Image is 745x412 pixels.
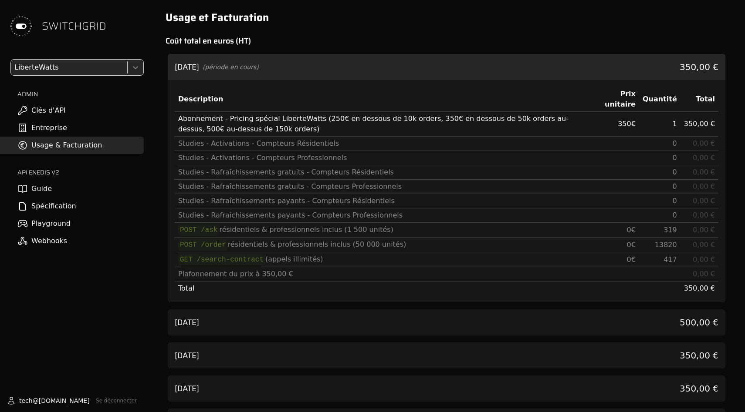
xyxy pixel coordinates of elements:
div: Studies - Activations - Compteurs Résidentiels [178,138,585,149]
div: Total [684,94,715,104]
span: 0,00 € [693,270,715,278]
div: Description [178,94,585,104]
div: Prix unitaire [592,89,636,110]
code: GET /search-contract [178,254,265,265]
div: Studies - Activations - Compteurs Professionnels [178,153,585,163]
div: Studies - Rafraîchissements payants - Compteurs Résidentiels [178,196,585,206]
span: 0,00 € [693,211,715,219]
span: 0 € [627,255,636,264]
span: 13820 [655,241,677,249]
button: Se déconnecter [96,397,137,404]
div: voir les détails [168,309,725,335]
span: 350,00 € [680,61,718,73]
span: 0 € [627,241,636,249]
div: Abonnement - Pricing spécial LiberteWatts (250€ en dessous de 10k orders, 350€ en dessous de 50k ... [178,114,585,134]
div: voir les détails [168,342,725,368]
span: 417 [664,255,677,264]
div: Studies - Rafraîchissements gratuits - Compteurs Professionnels [178,181,585,192]
img: Switchgrid Logo [7,12,35,40]
span: (période en cours) [203,63,259,71]
span: 0 [673,168,677,176]
div: Studies - Rafraîchissements payants - Compteurs Professionnels [178,210,585,221]
h2: ADMIN [17,90,144,98]
div: Quantité [643,94,677,104]
h3: [DATE] [175,349,199,362]
span: 350,00 € [684,284,715,292]
span: 1 [673,120,677,128]
code: POST /order [178,239,228,251]
span: 0 [673,139,677,147]
div: (appels illimités) [178,254,585,265]
span: tech [19,396,33,405]
span: 0,00 € [693,182,715,191]
span: 350,00 € [680,382,718,395]
div: voir les détails [168,375,725,402]
span: 0 [673,211,677,219]
span: 350,00 € [684,120,715,128]
span: 0,00 € [693,139,715,147]
span: 0 [673,197,677,205]
span: 0,00 € [693,168,715,176]
span: 319 [664,226,677,234]
h3: [DATE] [175,382,199,395]
h2: API ENEDIS v2 [17,168,144,177]
span: 500,00 € [680,316,718,328]
div: Studies - Rafraîchissements gratuits - Compteurs Résidentiels [178,167,585,178]
span: 0 [673,182,677,191]
span: 0,00 € [693,226,715,234]
h2: Coût total en euros (HT) [166,35,728,47]
span: 350 € [618,120,636,128]
span: 0 € [627,226,636,234]
span: @ [33,396,39,405]
div: résidentiels & professionnels inclus (50 000 unités) [178,239,585,250]
h1: Usage et Facturation [166,10,728,24]
span: 0,00 € [693,154,715,162]
span: 0,00 € [693,255,715,264]
span: 0 [673,154,677,162]
span: 0,00 € [693,197,715,205]
div: Plafonnement du prix à 350,00 € [178,269,585,279]
span: [DOMAIN_NAME] [39,396,90,405]
span: 0,00 € [693,241,715,249]
span: SWITCHGRID [42,19,106,33]
code: POST /ask [178,224,219,236]
div: résidentiels & professionnels inclus (1 500 unités) [178,224,585,235]
span: Total [178,284,194,292]
h3: [DATE] [175,316,199,328]
h3: [DATE] [175,61,199,73]
span: 350,00 € [680,349,718,362]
